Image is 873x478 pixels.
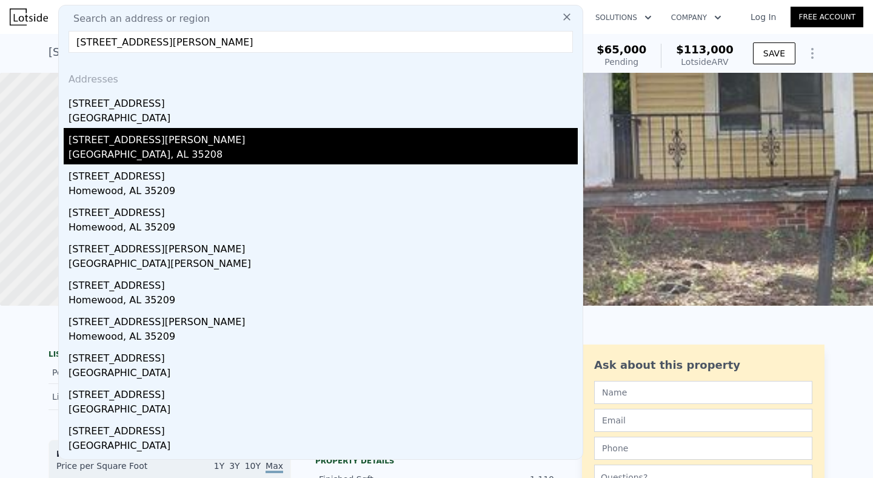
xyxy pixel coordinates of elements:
button: Show Options [800,41,824,66]
span: 1Y [214,461,224,471]
div: [GEOGRAPHIC_DATA] [69,439,578,456]
a: Free Account [791,7,863,27]
div: [GEOGRAPHIC_DATA] [69,366,578,383]
div: Property details [315,456,558,466]
div: [STREET_ADDRESS] [69,164,578,184]
button: SAVE [753,42,795,64]
div: [STREET_ADDRESS] [69,274,578,293]
div: LISTING & SALE HISTORY [48,349,291,362]
input: Name [594,381,812,404]
div: Homewood, AL 35209 [69,329,578,346]
button: Solutions [586,7,661,29]
a: Log In [736,11,791,23]
div: [STREET_ADDRESS][PERSON_NAME] [69,237,578,257]
div: [STREET_ADDRESS] [69,346,578,366]
div: Pending [52,366,160,379]
span: Max [266,461,283,473]
div: [STREET_ADDRESS] [69,383,578,402]
div: Addresses [64,62,578,92]
div: Homewood, AL 35209 [69,184,578,201]
img: Lotside [10,8,48,25]
div: [STREET_ADDRESS] [69,201,578,220]
div: [GEOGRAPHIC_DATA] [69,111,578,128]
div: Ask about this property [594,357,812,374]
div: [STREET_ADDRESS][PERSON_NAME] [69,128,578,147]
div: [STREET_ADDRESS] , [GEOGRAPHIC_DATA] , AL 35211 [48,44,337,61]
span: $65,000 [597,43,646,56]
div: [GEOGRAPHIC_DATA][PERSON_NAME] [69,257,578,274]
button: Company [661,7,731,29]
div: Pending [597,56,646,68]
span: 3Y [229,461,239,471]
div: [GEOGRAPHIC_DATA], AL 35208 [69,147,578,164]
div: [GEOGRAPHIC_DATA] [69,402,578,419]
div: [STREET_ADDRESS][PERSON_NAME] [69,310,578,329]
div: [STREET_ADDRESS] [69,419,578,439]
div: [STREET_ADDRESS] [69,92,578,111]
input: Phone [594,437,812,460]
span: 10Y [245,461,261,471]
span: Search an address or region [64,12,210,26]
div: Listed [52,389,160,405]
div: Houses Median Sale [56,448,283,460]
div: Lotside ARV [676,56,734,68]
div: Homewood, AL 35209 [69,220,578,237]
input: Email [594,409,812,432]
input: Enter an address, city, region, neighborhood or zip code [69,31,573,53]
div: Homewood, AL 35209 [69,293,578,310]
span: $113,000 [676,43,734,56]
